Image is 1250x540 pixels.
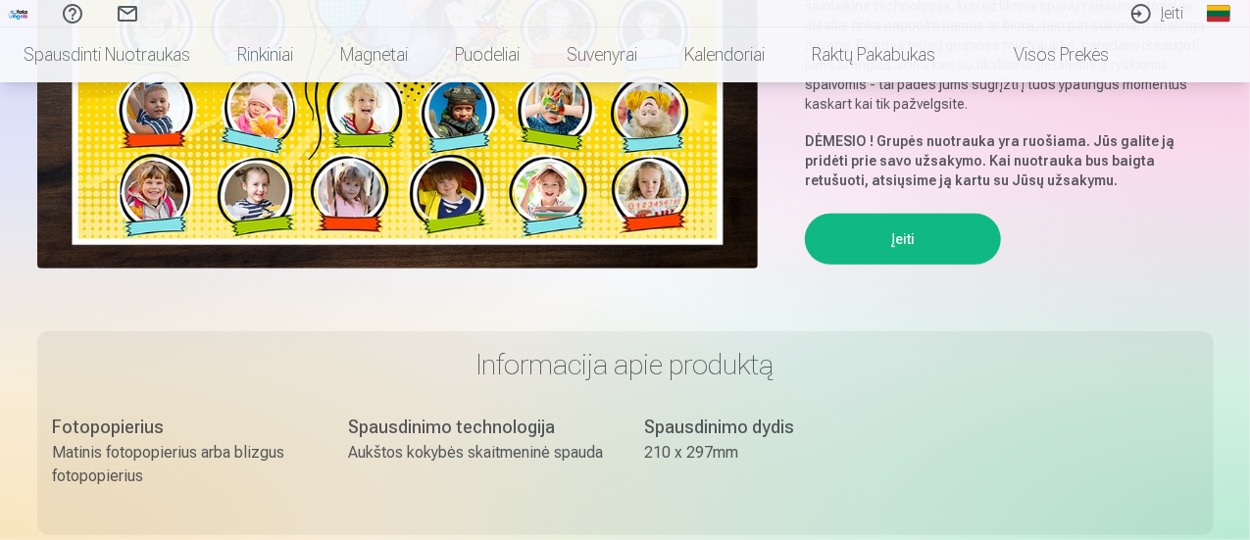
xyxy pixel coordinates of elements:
div: 210 x 297mm [645,441,902,465]
div: Fotopopierius [53,414,310,441]
div: Spausdinimo dydis [645,414,902,441]
a: Raktų pakabukas [788,27,959,82]
a: Visos prekės [959,27,1132,82]
a: Puodeliai [431,27,543,82]
img: /fa1 [8,8,29,20]
div: Spausdinimo technologija [349,414,606,441]
a: Kalendoriai [661,27,788,82]
div: Aukštos kokybės skaitmeninė spauda [349,441,606,465]
a: Magnetai [317,27,431,82]
button: Įeiti [805,214,1001,265]
div: Matinis fotopopierius arba blizgus fotopopierius [53,441,310,488]
a: Rinkiniai [214,27,317,82]
h3: Informacija apie produktą [53,347,1198,382]
strong: Grupės nuotrauka yra ruošiama. Jūs galite ją pridėti prie savo užsakymo. Kai nuotrauka bus baigta... [805,133,1175,188]
strong: DĖMESIO ! [805,133,874,149]
a: Suvenyrai [543,27,661,82]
